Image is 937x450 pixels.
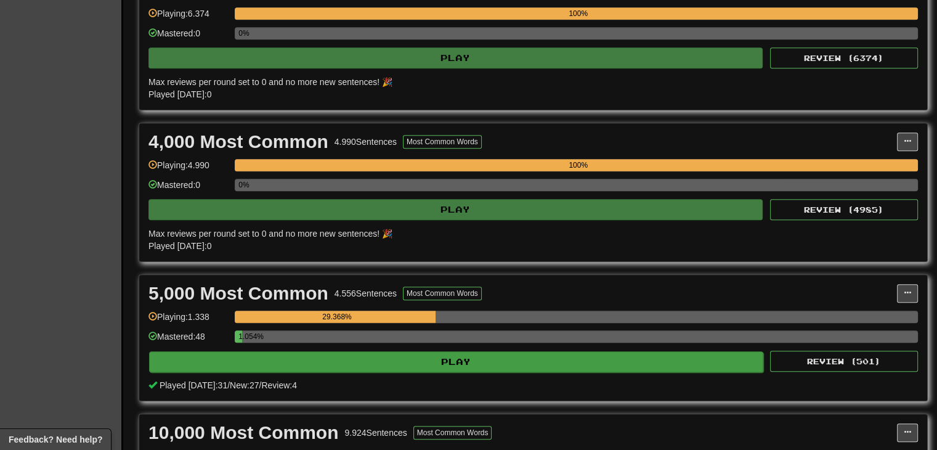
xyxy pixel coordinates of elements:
[148,133,328,151] div: 4,000 Most Common
[403,287,482,300] button: Most Common Words
[238,159,918,171] div: 100%
[149,351,763,372] button: Play
[770,47,918,68] button: Review (6374)
[148,76,911,88] div: Max reviews per round set to 0 and no more new sentences! 🎉
[413,426,492,440] button: Most Common Words
[770,351,918,372] button: Review (501)
[148,89,211,99] span: Played [DATE]: 0
[160,380,227,390] span: Played [DATE]: 31
[148,227,911,240] div: Max reviews per round set to 0 and no more new sentences! 🎉
[335,287,397,300] div: 4.556 Sentences
[148,7,229,28] div: Playing: 6.374
[344,427,407,439] div: 9.924 Sentences
[9,433,102,446] span: Open feedback widget
[148,311,229,331] div: Playing: 1.338
[238,311,435,323] div: 29.368%
[148,330,229,351] div: Mastered: 48
[259,380,262,390] span: /
[230,380,259,390] span: New: 27
[335,136,397,148] div: 4.990 Sentences
[148,159,229,179] div: Playing: 4.990
[238,7,918,20] div: 100%
[148,284,328,303] div: 5,000 Most Common
[227,380,230,390] span: /
[403,135,482,149] button: Most Common Words
[261,380,297,390] span: Review: 4
[148,241,211,251] span: Played [DATE]: 0
[148,423,338,442] div: 10,000 Most Common
[770,199,918,220] button: Review (4985)
[148,179,229,199] div: Mastered: 0
[148,47,763,68] button: Play
[148,27,229,47] div: Mastered: 0
[238,330,241,343] div: 1.054%
[148,199,763,220] button: Play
